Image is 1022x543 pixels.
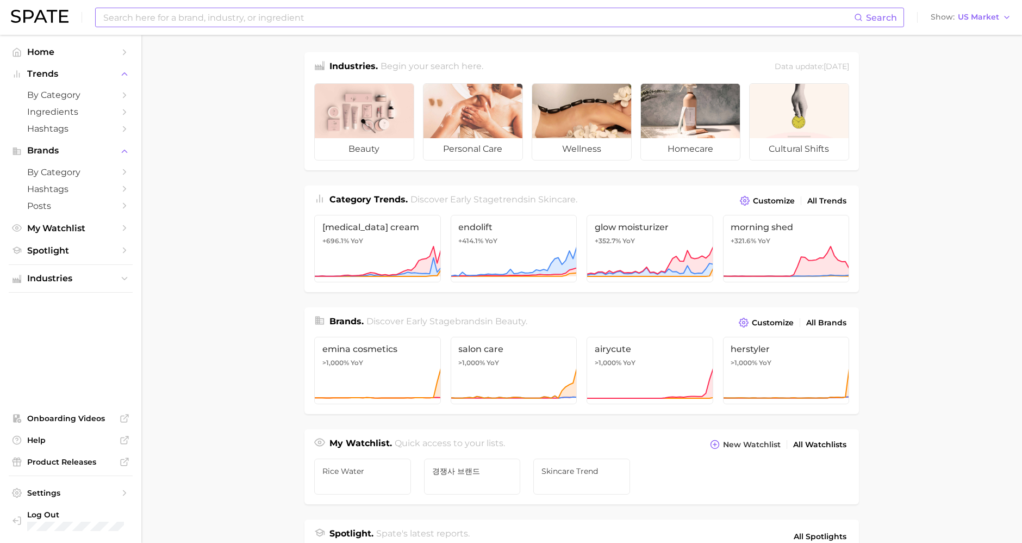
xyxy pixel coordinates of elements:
button: Brands [9,143,133,159]
span: 경쟁사 브랜드 [432,467,513,476]
span: YoY [759,359,772,367]
span: Trends [27,69,114,79]
span: morning shed [731,222,842,232]
span: by Category [27,167,114,177]
span: Log Out [27,510,124,520]
a: Product Releases [9,454,133,470]
span: skincare trend [541,467,622,476]
span: emina cosmetics [322,344,433,354]
span: >1,000% [731,359,758,367]
a: [MEDICAL_DATA] cream+696.1% YoY [314,215,441,282]
span: Brands . [329,316,364,326]
span: >1,000% [459,359,485,367]
a: by Category [9,164,133,181]
span: Customize [753,196,795,206]
a: All Watchlists [790,437,849,452]
a: rice water [314,459,411,495]
span: Spotlight [27,245,114,256]
h2: Begin your search here. [381,60,484,75]
span: herstyler [731,344,842,354]
span: homecare [641,138,740,160]
span: Discover Early Stage brands in . [367,316,528,326]
a: beauty [314,83,414,161]
span: Hashtags [27,184,114,194]
span: Ingredients [27,107,114,117]
span: +414.1% [459,237,484,245]
span: >1,000% [322,359,349,367]
a: Onboarding Videos [9,410,133,427]
span: Search [866,13,897,23]
span: My Watchlist [27,223,114,233]
span: YoY [487,359,500,367]
span: Hashtags [27,124,114,134]
span: All Watchlists [793,440,846,449]
span: All Spotlights [794,530,846,543]
a: herstyler>1,000% YoY [723,337,850,404]
span: Category Trends . [329,194,408,205]
span: Customize [752,318,794,328]
a: endolift+414.1% YoY [451,215,577,282]
a: morning shed+321.6% YoY [723,215,850,282]
a: salon care>1,000% YoY [451,337,577,404]
button: New Watchlist [707,437,783,452]
span: skincare [539,194,576,205]
span: beauty [315,138,414,160]
a: Ingredients [9,103,133,120]
a: airycute>1,000% YoY [587,337,713,404]
a: All Trends [805,194,849,208]
span: YoY [351,359,363,367]
button: ShowUS Market [928,10,1014,24]
a: skincare trend [533,459,630,495]
div: Data update: [DATE] [775,60,849,75]
span: [MEDICAL_DATA] cream [322,222,433,232]
span: wellness [532,138,631,160]
span: personal care [423,138,522,160]
a: Settings [9,485,133,501]
a: 경쟁사 브랜드 [424,459,521,495]
span: Brands [27,146,114,156]
a: Help [9,432,133,448]
h1: Industries. [329,60,378,75]
button: Customize [736,315,796,330]
h1: My Watchlist. [329,437,392,452]
span: +321.6% [731,237,757,245]
a: by Category [9,87,133,103]
span: +696.1% [322,237,349,245]
span: Discover Early Stage trends in . [411,194,578,205]
button: Customize [737,193,797,208]
h2: Quick access to your lists. [395,437,506,452]
span: Home [27,47,114,57]
a: All Brands [803,316,849,330]
input: Search here for a brand, industry, or ingredient [102,8,854,27]
img: SPATE [11,10,68,23]
span: rice water [322,467,403,476]
span: Help [27,435,114,445]
span: YoY [622,237,635,245]
a: Home [9,44,133,60]
span: by Category [27,90,114,100]
a: wellness [532,83,632,161]
span: Product Releases [27,457,114,467]
span: New Watchlist [723,440,781,449]
span: US Market [958,14,999,20]
span: +352.7% [595,237,621,245]
a: Hashtags [9,181,133,198]
span: YoY [351,237,363,245]
button: Industries [9,270,133,287]
span: beauty [496,316,526,326]
a: personal care [423,83,523,161]
span: Posts [27,201,114,211]
span: endolift [459,222,569,232]
a: emina cosmetics>1,000% YoY [314,337,441,404]
a: Log out. Currently logged in with e-mail ykkim110@cosrx.co.kr. [9,507,133,534]
a: My Watchlist [9,220,133,237]
span: All Brands [806,318,846,328]
span: YoY [623,359,635,367]
span: airycute [595,344,705,354]
span: All Trends [807,196,846,206]
span: Settings [27,488,114,498]
a: glow moisturizer+352.7% YoY [587,215,713,282]
span: Show [931,14,955,20]
a: Hashtags [9,120,133,137]
span: cultural shifts [750,138,849,160]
